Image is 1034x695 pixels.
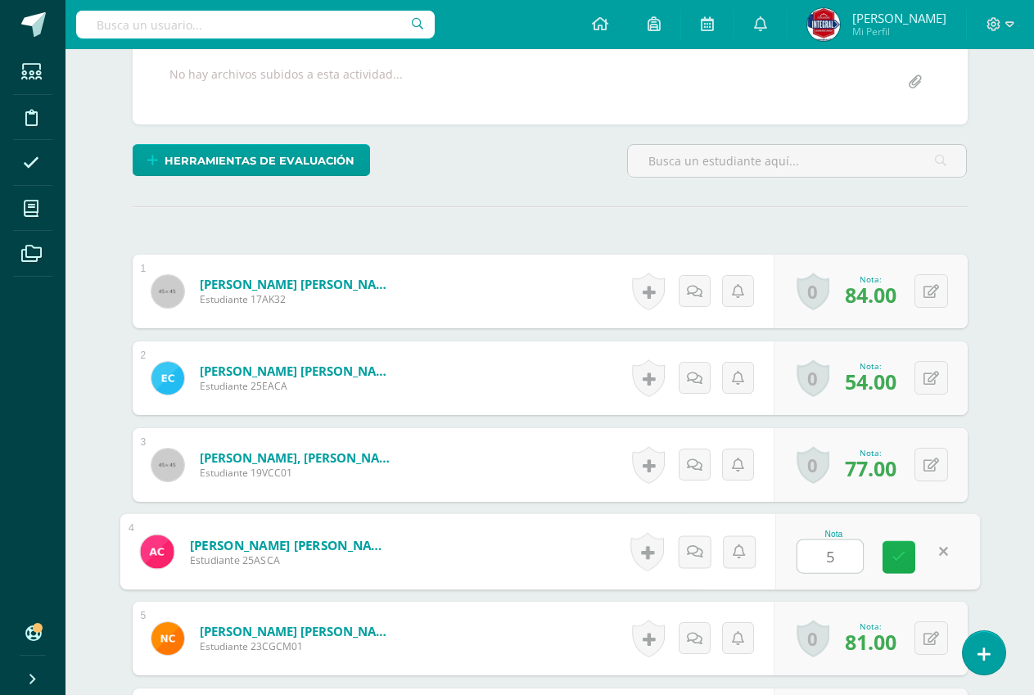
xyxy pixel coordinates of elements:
[200,276,396,292] a: [PERSON_NAME] [PERSON_NAME]
[189,536,391,553] a: [PERSON_NAME] [PERSON_NAME]
[845,360,896,372] div: Nota:
[76,11,435,38] input: Busca un usuario...
[845,281,896,309] span: 84.00
[151,449,184,481] img: 45x45
[151,362,184,395] img: 73346c5ec03f1f2ec0c982d920d50f60.png
[797,530,871,539] div: Nota
[133,144,370,176] a: Herramientas de evaluación
[797,359,829,397] a: 0
[165,146,354,176] span: Herramientas de evaluación
[845,273,896,285] div: Nota:
[151,622,184,655] img: 86085a3ae614b8ba7016a902ae3fdf9b.png
[852,10,946,26] span: [PERSON_NAME]
[140,535,174,568] img: b177c666aa853a3c9edd92d6ac31d9d9.png
[845,368,896,395] span: 54.00
[845,628,896,656] span: 81.00
[200,363,396,379] a: [PERSON_NAME] [PERSON_NAME]
[151,275,184,308] img: 45x45
[852,25,946,38] span: Mi Perfil
[200,379,396,393] span: Estudiante 25EACA
[200,449,396,466] a: [PERSON_NAME], [PERSON_NAME]
[807,8,840,41] img: d976617d5cae59a017fc8fde6d31eccf.png
[797,540,863,573] input: 0-100.0
[169,66,403,98] div: No hay archivos subidos a esta actividad...
[200,292,396,306] span: Estudiante 17AK32
[797,273,829,310] a: 0
[200,639,396,653] span: Estudiante 23CGCM01
[797,620,829,657] a: 0
[200,466,396,480] span: Estudiante 19VCC01
[200,623,396,639] a: [PERSON_NAME] [PERSON_NAME]
[845,447,896,458] div: Nota:
[628,145,967,177] input: Busca un estudiante aquí...
[797,446,829,484] a: 0
[189,553,391,568] span: Estudiante 25ASCA
[845,454,896,482] span: 77.00
[845,621,896,632] div: Nota:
